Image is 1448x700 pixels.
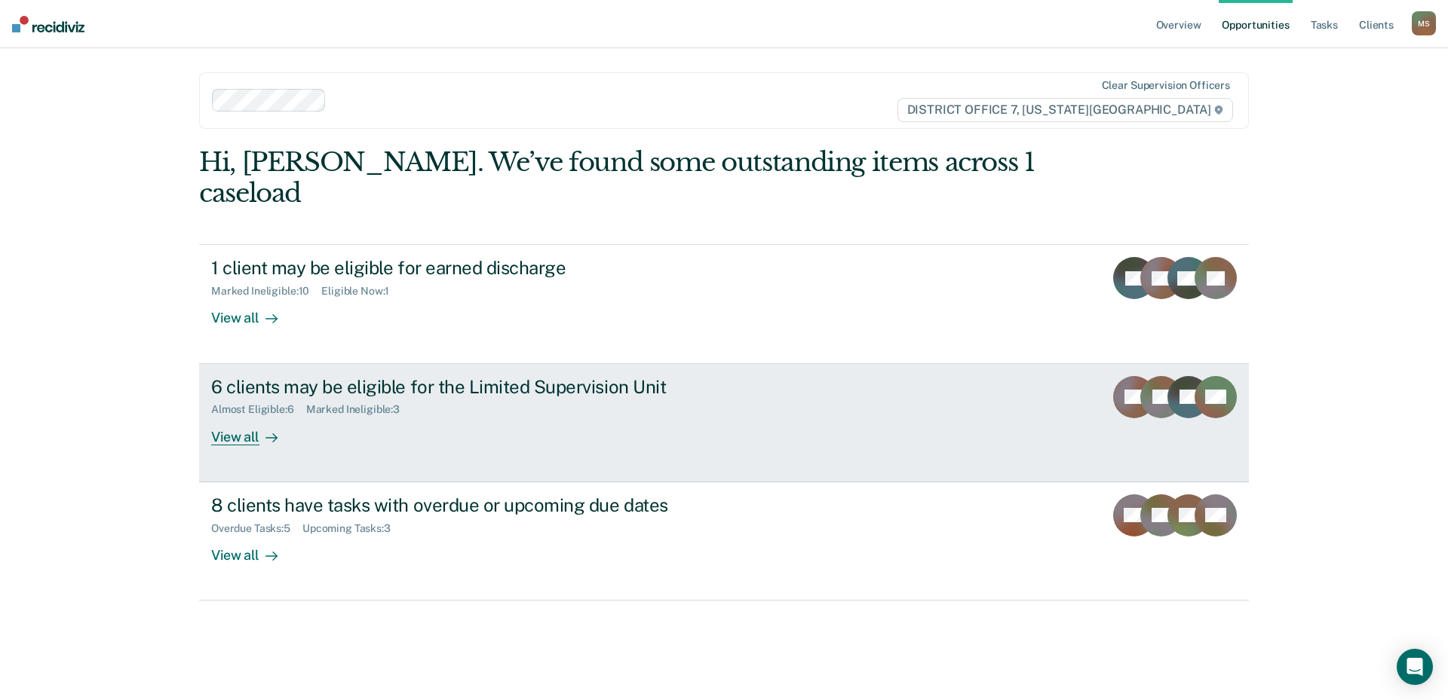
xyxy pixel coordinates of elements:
div: View all [211,298,296,327]
div: View all [211,416,296,445]
div: Almost Eligible : 6 [211,403,306,416]
a: 8 clients have tasks with overdue or upcoming due datesOverdue Tasks:5Upcoming Tasks:3View all [199,482,1249,601]
div: M S [1412,11,1436,35]
div: Clear supervision officers [1102,79,1230,92]
div: Upcoming Tasks : 3 [302,522,403,535]
div: Eligible Now : 1 [321,285,401,298]
div: Hi, [PERSON_NAME]. We’ve found some outstanding items across 1 caseload [199,147,1039,209]
div: Open Intercom Messenger [1397,649,1433,685]
a: 6 clients may be eligible for the Limited Supervision UnitAlmost Eligible:6Marked Ineligible:3Vie... [199,364,1249,482]
div: 8 clients have tasks with overdue or upcoming due dates [211,494,741,516]
div: Marked Ineligible : 3 [306,403,412,416]
img: Recidiviz [12,16,84,32]
div: View all [211,534,296,564]
div: 6 clients may be eligible for the Limited Supervision Unit [211,376,741,398]
a: 1 client may be eligible for earned dischargeMarked Ineligible:10Eligible Now:1View all [199,244,1249,363]
button: MS [1412,11,1436,35]
div: Marked Ineligible : 10 [211,285,321,298]
span: DISTRICT OFFICE 7, [US_STATE][GEOGRAPHIC_DATA] [897,98,1233,122]
div: Overdue Tasks : 5 [211,522,302,535]
div: 1 client may be eligible for earned discharge [211,257,741,279]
